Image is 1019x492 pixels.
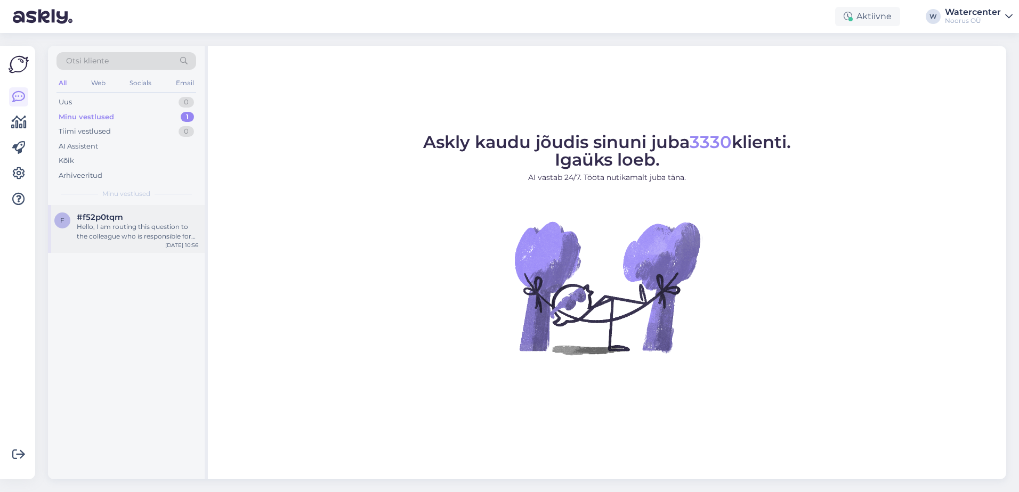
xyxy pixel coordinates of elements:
[179,97,194,108] div: 0
[511,192,703,383] img: No Chat active
[423,132,791,170] span: Askly kaudu jõudis sinuni juba klienti. Igaüks loeb.
[835,7,900,26] div: Aktiivne
[59,170,102,181] div: Arhiveeritud
[127,76,153,90] div: Socials
[9,54,29,75] img: Askly Logo
[690,132,732,152] span: 3330
[66,55,109,67] span: Otsi kliente
[89,76,108,90] div: Web
[179,126,194,137] div: 0
[77,212,123,222] span: #f52p0tqm
[59,112,114,122] div: Minu vestlused
[945,17,1001,25] div: Noorus OÜ
[59,97,72,108] div: Uus
[60,216,64,224] span: f
[423,172,791,183] p: AI vastab 24/7. Tööta nutikamalt juba täna.
[174,76,196,90] div: Email
[102,189,150,199] span: Minu vestlused
[926,9,941,24] div: W
[59,126,111,137] div: Tiimi vestlused
[165,241,198,249] div: [DATE] 10:56
[77,222,198,241] div: Hello, I am routing this question to the colleague who is responsible for this topic. The reply m...
[59,155,74,166] div: Kõik
[945,8,1013,25] a: WatercenterNoorus OÜ
[59,141,98,152] div: AI Assistent
[56,76,69,90] div: All
[181,112,194,122] div: 1
[945,8,1001,17] div: Watercenter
